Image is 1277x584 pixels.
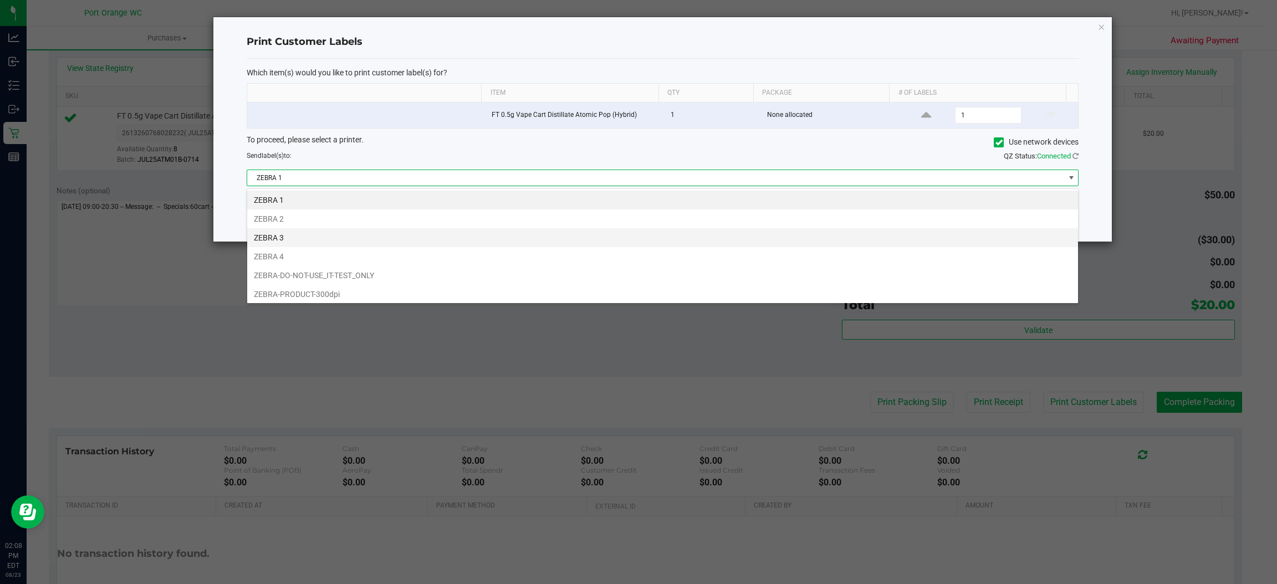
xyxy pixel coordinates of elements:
div: To proceed, please select a printer. [238,134,1087,151]
iframe: Resource center [11,495,44,529]
p: Which item(s) would you like to print customer label(s) for? [247,68,1079,78]
li: ZEBRA 2 [247,209,1078,228]
li: ZEBRA 4 [247,247,1078,266]
th: # of labels [889,84,1066,103]
span: label(s) [262,152,284,160]
th: Item [481,84,658,103]
li: ZEBRA-PRODUCT-300dpi [247,285,1078,304]
td: FT 0.5g Vape Cart Distillate Atomic Pop (Hybrid) [485,103,665,128]
th: Package [753,84,889,103]
li: ZEBRA 3 [247,228,1078,247]
th: Qty [658,84,753,103]
span: ZEBRA 1 [247,170,1064,186]
span: Send to: [247,152,292,160]
td: 1 [664,103,760,128]
label: Use network devices [994,136,1079,148]
span: QZ Status: [1004,152,1079,160]
li: ZEBRA 1 [247,191,1078,209]
span: Connected [1037,152,1071,160]
h4: Print Customer Labels [247,35,1079,49]
td: None allocated [760,103,898,128]
li: ZEBRA-DO-NOT-USE_IT-TEST_ONLY [247,266,1078,285]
